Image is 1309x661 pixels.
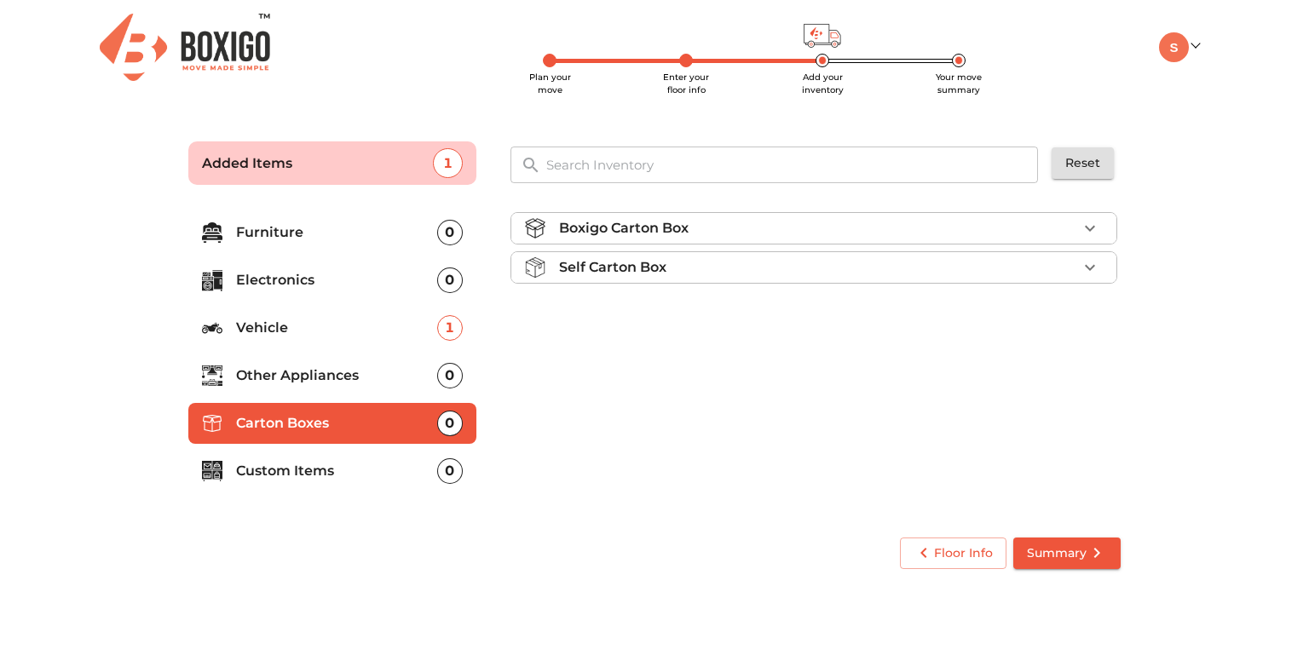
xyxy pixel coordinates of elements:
[236,318,437,338] p: Vehicle
[437,267,463,293] div: 0
[437,315,463,341] div: 1
[559,257,666,278] p: Self Carton Box
[437,411,463,436] div: 0
[525,218,545,239] img: boxigo_carton_box
[936,72,982,95] span: Your move summary
[433,148,463,178] div: 1
[202,153,433,174] p: Added Items
[236,222,437,243] p: Furniture
[914,543,993,564] span: Floor Info
[529,72,571,95] span: Plan your move
[900,537,1006,569] button: Floor Info
[536,147,1050,183] input: Search Inventory
[100,14,270,81] img: Boxigo
[663,72,709,95] span: Enter your floor info
[236,461,437,481] p: Custom Items
[1065,152,1100,174] span: Reset
[437,458,463,484] div: 0
[1013,537,1121,569] button: Summary
[236,270,437,290] p: Electronics
[236,413,437,434] p: Carton Boxes
[1052,147,1114,179] button: Reset
[437,363,463,388] div: 0
[802,72,844,95] span: Add your inventory
[1027,543,1107,564] span: Summary
[525,257,545,278] img: self_carton_box
[559,218,689,239] p: Boxigo Carton Box
[437,220,463,245] div: 0
[236,365,437,386] p: Other Appliances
